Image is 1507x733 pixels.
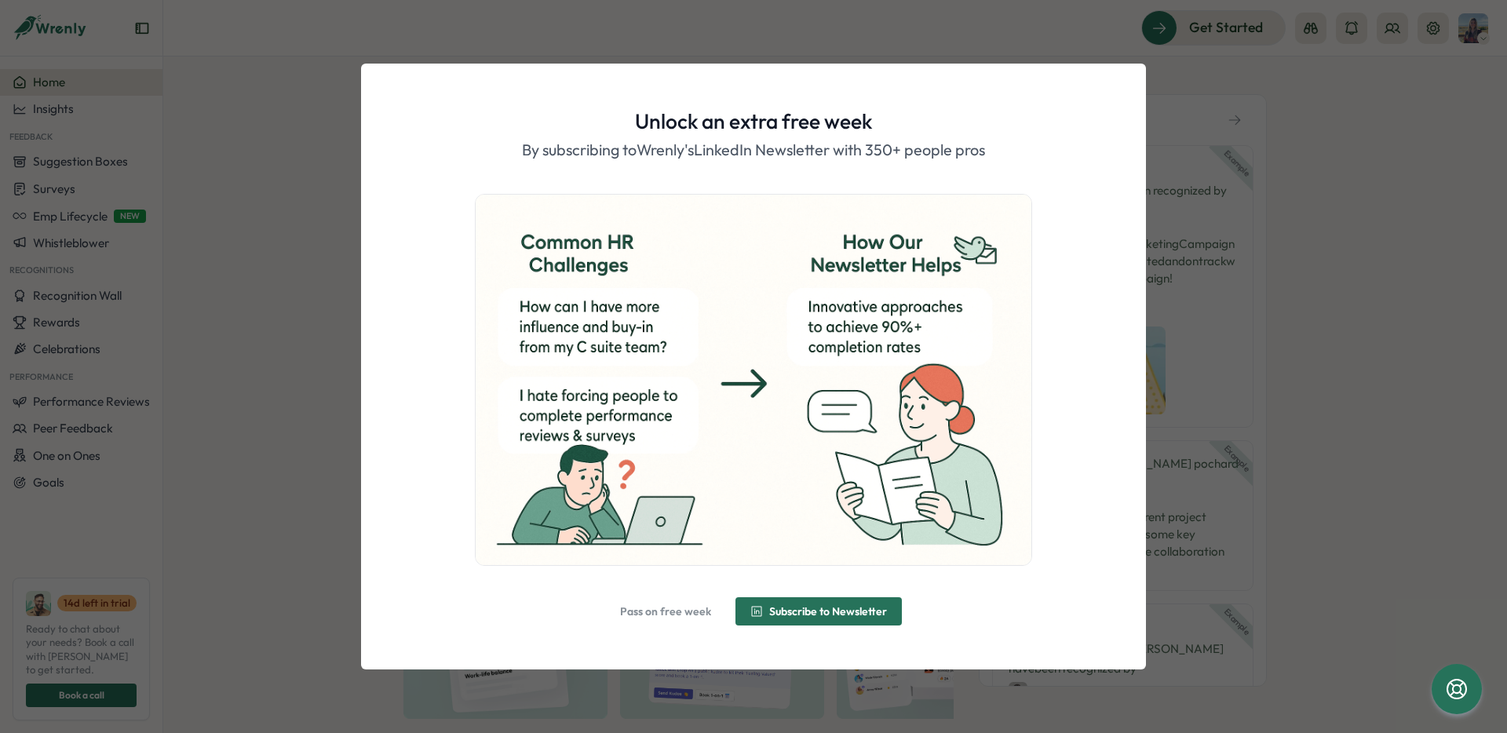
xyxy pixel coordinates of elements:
[605,597,726,625] button: Pass on free week
[476,195,1031,565] img: ChatGPT Image
[620,606,711,617] span: Pass on free week
[735,597,902,625] button: Subscribe to Newsletter
[522,138,985,162] p: By subscribing to Wrenly's LinkedIn Newsletter with 350+ people pros
[635,108,872,135] h1: Unlock an extra free week
[769,606,887,617] span: Subscribe to Newsletter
